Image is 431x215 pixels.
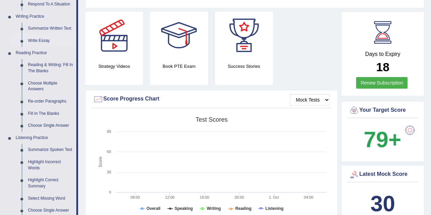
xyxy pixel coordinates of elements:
[147,206,160,211] tspan: Overall
[235,206,251,211] tspan: Reading
[207,206,221,211] tspan: Writing
[13,47,76,59] a: Reading Practice
[93,94,330,104] div: Score Progress Chart
[25,174,76,192] a: Highlight Correct Summary
[269,195,279,199] tspan: 1. Oct
[25,95,76,108] a: Re-order Paragraphs
[25,120,76,132] a: Choose Single Answer
[25,156,76,174] a: Highlight Incorrect Words
[25,77,76,95] a: Choose Multiple Answers
[107,170,111,174] text: 30
[25,22,76,35] a: Summarize Written Text
[150,63,208,70] h4: Book PTE Exam
[107,129,111,134] text: 90
[349,105,416,116] div: Your Target Score
[13,132,76,144] a: Listening Practice
[200,195,209,199] text: 16:00
[130,195,140,199] text: 08:00
[349,51,416,57] h4: Days to Expiry
[25,59,76,77] a: Reading & Writing: Fill In The Blanks
[304,195,313,199] text: 04:00
[25,35,76,47] a: Write Essay
[196,116,228,123] tspan: Test scores
[265,206,283,211] tspan: Listening
[25,144,76,156] a: Summarize Spoken Text
[85,63,143,70] h4: Strategy Videos
[98,156,103,167] tspan: Score
[107,150,111,154] text: 60
[25,193,76,205] a: Select Missing Word
[234,195,244,199] text: 20:00
[376,60,389,74] b: 18
[25,108,76,120] a: Fill In The Blanks
[349,169,416,180] div: Latest Mock Score
[13,11,76,23] a: Writing Practice
[174,206,193,211] tspan: Speaking
[356,77,407,89] a: Renew Subscription
[364,127,401,152] b: 79+
[165,195,175,199] text: 12:00
[109,190,111,194] text: 0
[215,63,273,70] h4: Success Stories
